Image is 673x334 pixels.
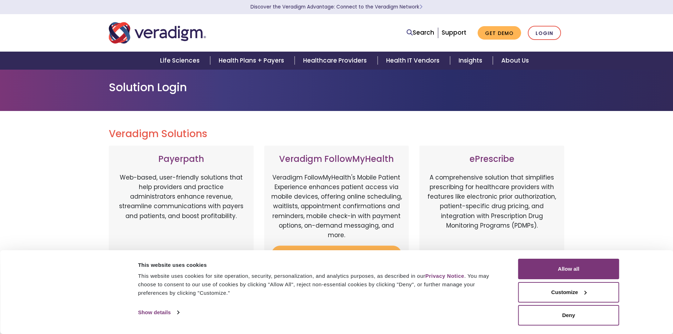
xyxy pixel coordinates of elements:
button: Allow all [518,259,619,279]
a: Login to Veradigm FollowMyHealth [271,246,402,269]
h3: Veradigm FollowMyHealth [271,154,402,164]
h3: Payerpath [116,154,247,164]
a: Health IT Vendors [378,52,450,70]
a: Health Plans + Payers [210,52,295,70]
button: Deny [518,305,619,326]
div: This website uses cookies [138,261,502,269]
h1: Solution Login [109,81,565,94]
span: Learn More [419,4,423,10]
a: Discover the Veradigm Advantage: Connect to the Veradigm NetworkLearn More [250,4,423,10]
a: Login [528,26,561,40]
a: Healthcare Providers [295,52,377,70]
a: Privacy Notice [425,273,464,279]
img: Veradigm logo [109,21,206,45]
h3: ePrescribe [426,154,557,164]
p: A comprehensive solution that simplifies prescribing for healthcare providers with features like ... [426,173,557,247]
a: Life Sciences [152,52,210,70]
a: Show details [138,307,179,318]
p: Web-based, user-friendly solutions that help providers and practice administrators enhance revenu... [116,173,247,247]
div: This website uses cookies for site operation, security, personalization, and analytics purposes, ... [138,272,502,297]
h2: Veradigm Solutions [109,128,565,140]
button: Customize [518,282,619,303]
a: About Us [493,52,537,70]
a: Search [407,28,434,37]
p: Veradigm FollowMyHealth's Mobile Patient Experience enhances patient access via mobile devices, o... [271,173,402,240]
a: Support [442,28,466,37]
a: Get Demo [478,26,521,40]
a: Insights [450,52,493,70]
